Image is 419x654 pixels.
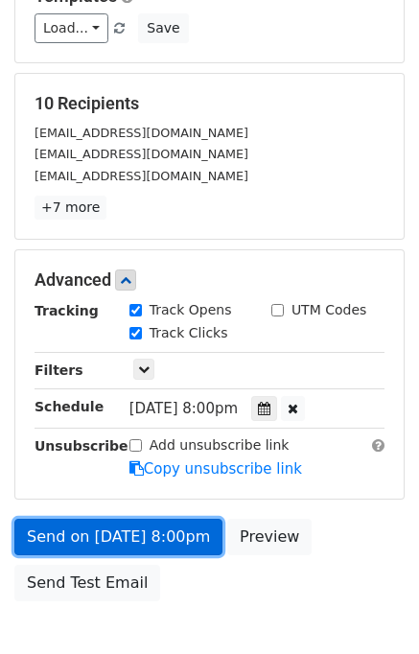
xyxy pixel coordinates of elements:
[35,169,248,183] small: [EMAIL_ADDRESS][DOMAIN_NAME]
[35,13,108,43] a: Load...
[14,519,222,555] a: Send on [DATE] 8:00pm
[291,300,366,320] label: UTM Codes
[35,126,248,140] small: [EMAIL_ADDRESS][DOMAIN_NAME]
[35,303,99,318] strong: Tracking
[129,400,238,417] span: [DATE] 8:00pm
[323,562,419,654] iframe: Chat Widget
[150,435,290,455] label: Add unsubscribe link
[227,519,312,555] a: Preview
[35,269,384,291] h5: Advanced
[138,13,188,43] button: Save
[150,323,228,343] label: Track Clicks
[35,362,83,378] strong: Filters
[35,438,128,454] strong: Unsubscribe
[150,300,232,320] label: Track Opens
[35,196,106,220] a: +7 more
[35,93,384,114] h5: 10 Recipients
[35,399,104,414] strong: Schedule
[129,460,302,478] a: Copy unsubscribe link
[14,565,160,601] a: Send Test Email
[35,147,248,161] small: [EMAIL_ADDRESS][DOMAIN_NAME]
